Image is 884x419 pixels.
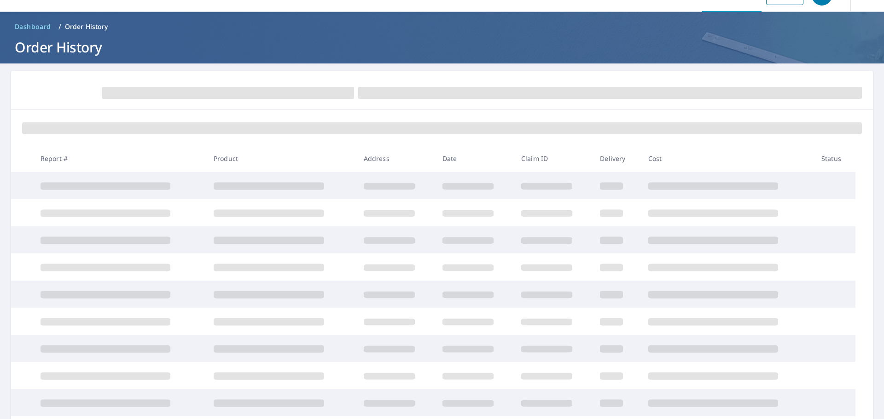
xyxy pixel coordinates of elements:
th: Product [206,145,356,172]
span: Dashboard [15,22,51,31]
th: Status [814,145,855,172]
p: Order History [65,22,108,31]
th: Date [435,145,514,172]
th: Claim ID [514,145,593,172]
th: Address [356,145,435,172]
li: / [58,21,61,32]
th: Delivery [593,145,640,172]
h1: Order History [11,38,873,57]
th: Cost [641,145,814,172]
a: Dashboard [11,19,55,34]
th: Report # [33,145,206,172]
nav: breadcrumb [11,19,873,34]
